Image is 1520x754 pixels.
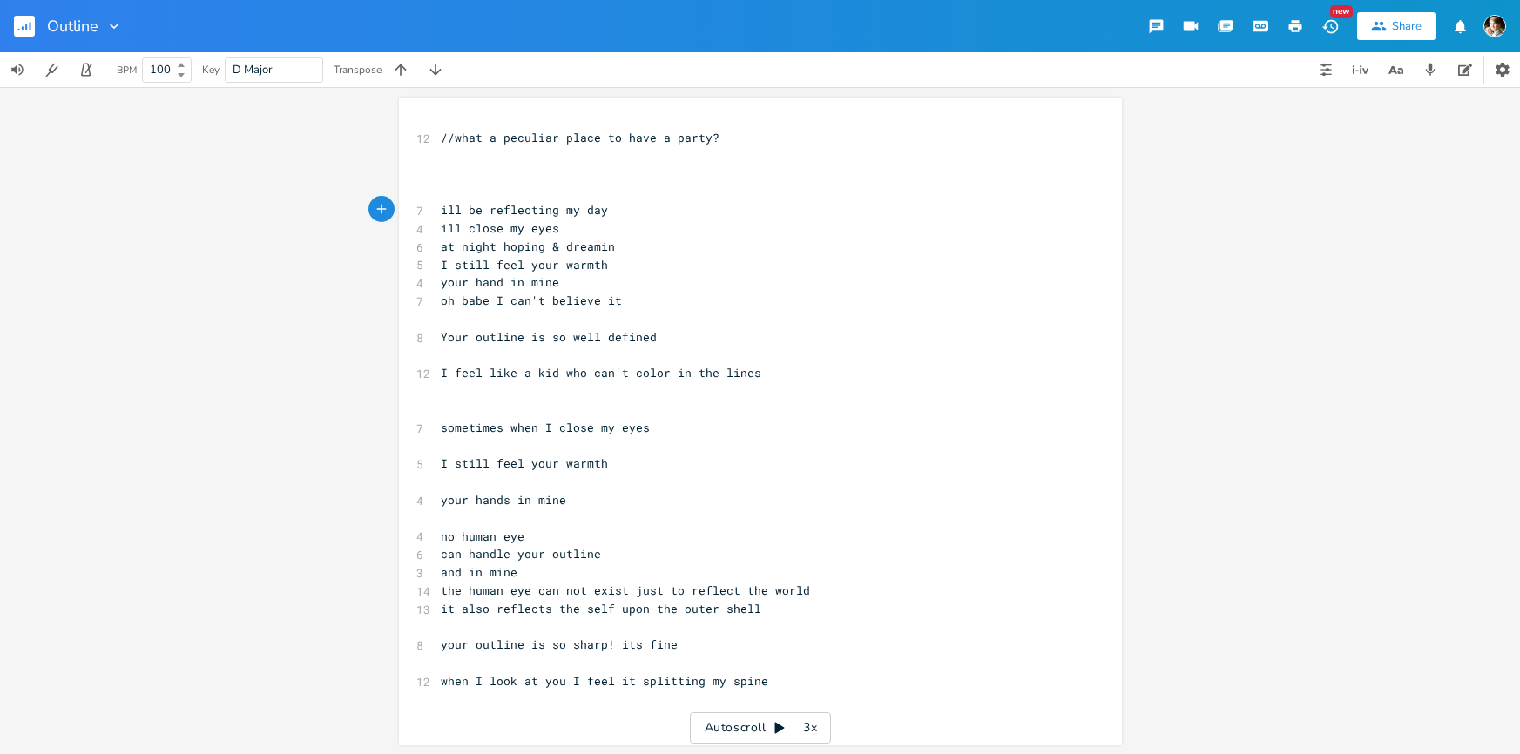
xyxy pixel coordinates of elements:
span: Outline [47,18,98,34]
div: Share [1392,18,1422,34]
span: I feel like a kid who can't color in the lines [441,365,761,380]
div: Transpose [334,64,382,75]
span: sometimes when I close my eyes [441,420,650,435]
div: Key [202,64,220,75]
span: oh babe I can't believe it [441,293,622,308]
span: //what a peculiar place to have a party? [441,130,719,145]
span: ill close my eyes [441,220,559,236]
span: D Major [233,62,273,77]
span: the human eye can not exist just to reflect the world [441,582,810,598]
span: I still feel your warmth [441,257,608,273]
div: 3x [794,712,826,744]
span: your hand in mine [441,274,559,290]
span: it also reflects the self upon the outer shell [441,601,761,616]
span: Your outline is so well defined [441,329,657,345]
span: your outline is so sharp! its fine [441,636,678,652]
span: when I look at you I feel it splitting my spine [441,673,768,689]
span: I still feel your warmth [441,455,608,471]
span: ill be reflecting my day [441,202,608,218]
button: New [1313,10,1348,42]
span: at night hoping & dreamin [441,239,615,254]
span: can handle your outline [441,546,601,562]
span: no human eye [441,528,524,544]
button: Share [1357,12,1436,40]
div: Autoscroll [690,712,831,744]
span: and in mine [441,564,517,580]
span: your hands in mine [441,492,566,508]
img: Robert Wise [1483,15,1506,37]
div: BPM [117,65,137,75]
div: New [1330,5,1353,18]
